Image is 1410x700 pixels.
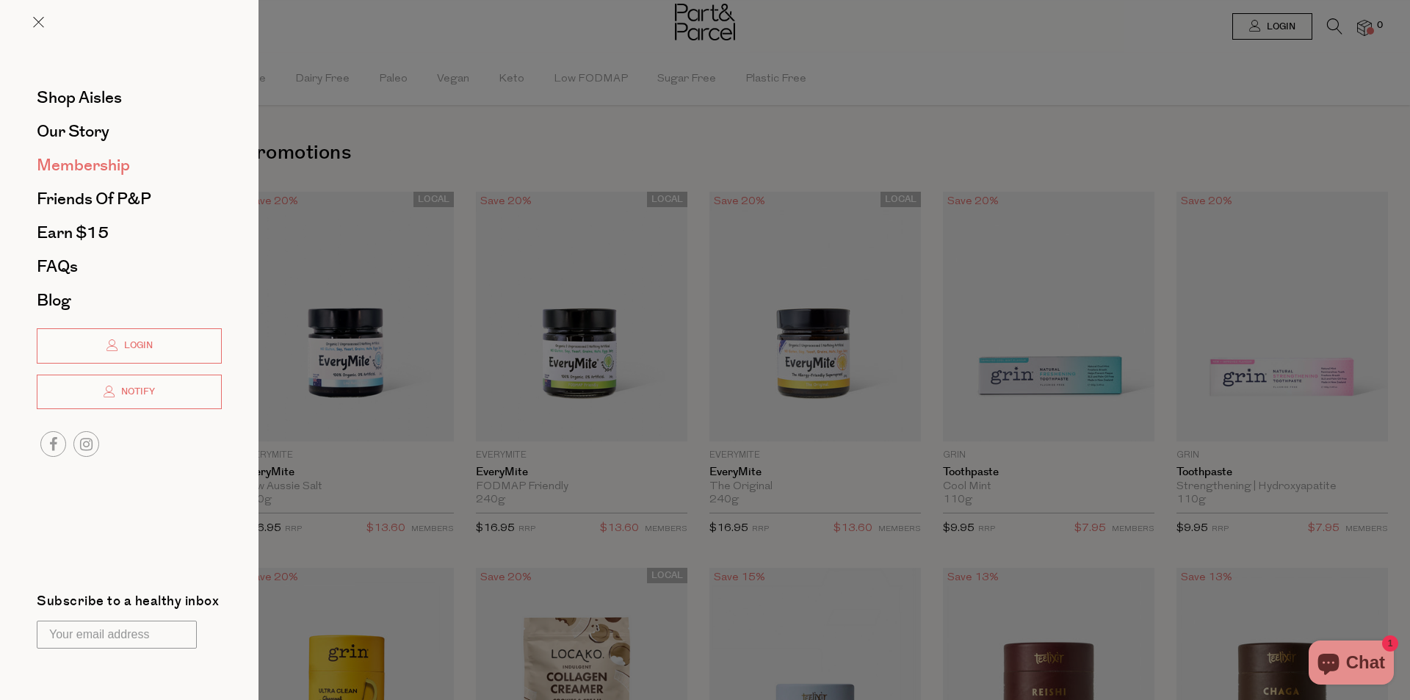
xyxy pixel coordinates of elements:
a: Login [37,328,222,364]
span: Blog [37,289,70,312]
input: Your email address [37,621,197,649]
a: Notify [37,375,222,410]
a: Earn $15 [37,225,222,241]
a: Blog [37,292,222,308]
span: Shop Aisles [37,86,122,109]
span: Friends of P&P [37,187,151,211]
inbox-online-store-chat: Shopify online store chat [1304,641,1398,688]
a: FAQs [37,259,222,275]
span: FAQs [37,255,78,278]
span: Login [120,339,153,352]
span: Membership [37,154,130,177]
span: Earn $15 [37,221,109,245]
a: Friends of P&P [37,191,222,207]
a: Shop Aisles [37,90,222,106]
label: Subscribe to a healthy inbox [37,595,219,613]
span: Notify [117,386,155,398]
span: Our Story [37,120,109,143]
a: Membership [37,157,222,173]
a: Our Story [37,123,222,140]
